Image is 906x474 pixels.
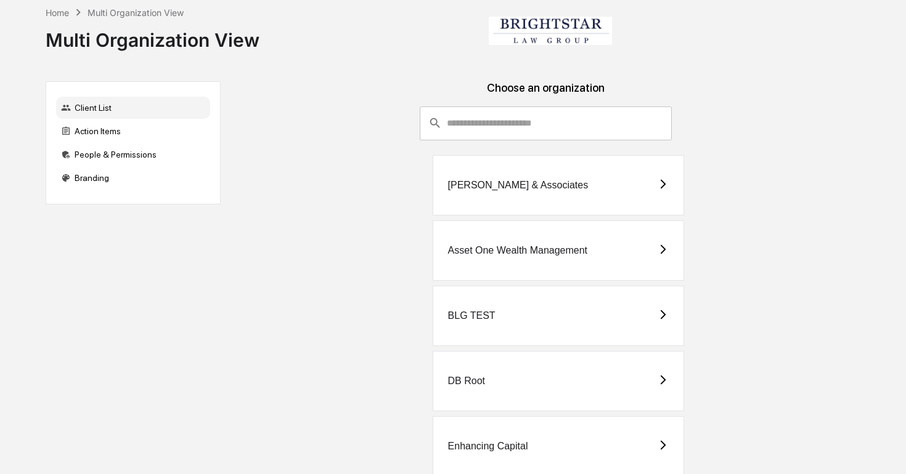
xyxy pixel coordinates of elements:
[88,7,184,18] div: Multi Organization View
[448,441,528,452] div: Enhancing Capital
[56,120,210,142] div: Action Items
[448,310,496,321] div: BLG TEST
[420,106,672,140] div: consultant-dashboard__filter-organizations-search-bar
[56,97,210,119] div: Client List
[448,245,588,256] div: Asset One Wealth Management
[46,7,69,18] div: Home
[448,376,485,387] div: DB Root
[231,81,861,106] div: Choose an organization
[56,143,210,166] div: People & Permissions
[46,19,259,51] div: Multi Organization View
[489,17,612,45] img: Brightstar Law Group
[56,167,210,189] div: Branding
[448,180,589,191] div: [PERSON_NAME] & Associates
